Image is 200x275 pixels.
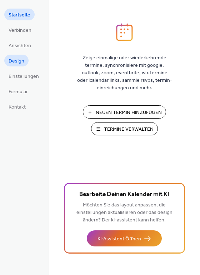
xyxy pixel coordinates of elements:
span: Verbinden [9,27,31,34]
button: KI-Assistent Öffnen [87,230,162,246]
button: Neuen Termin Hinzufügen [83,105,166,119]
span: Design [9,57,24,65]
a: Ansichten [4,39,35,51]
span: Ansichten [9,42,31,50]
a: Einstellungen [4,70,43,82]
a: Startseite [4,9,35,20]
span: Einstellungen [9,73,39,80]
button: Termine Verwalten [91,122,158,135]
img: logo_icon.svg [116,23,132,41]
a: Design [4,55,29,66]
span: Neuen Termin Hinzufügen [96,109,162,116]
span: Zeige einmalige oder wiederkehrende termine, synchronisiere mit google, outlook, zoom, eventbrite... [76,54,173,92]
span: Möchten Sie das layout anpassen, die einstellungen aktualisieren oder das design ändern? Der ki-a... [76,200,172,225]
span: Startseite [9,11,30,19]
a: Formular [4,85,32,97]
span: KI-Assistent Öffnen [97,235,141,243]
a: Kontakt [4,101,30,112]
span: Formular [9,88,28,96]
span: Bearbeite Deinen Kalender mit KI [79,190,169,200]
a: Verbinden [4,24,36,36]
span: Termine Verwalten [104,126,154,133]
span: Kontakt [9,104,26,111]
